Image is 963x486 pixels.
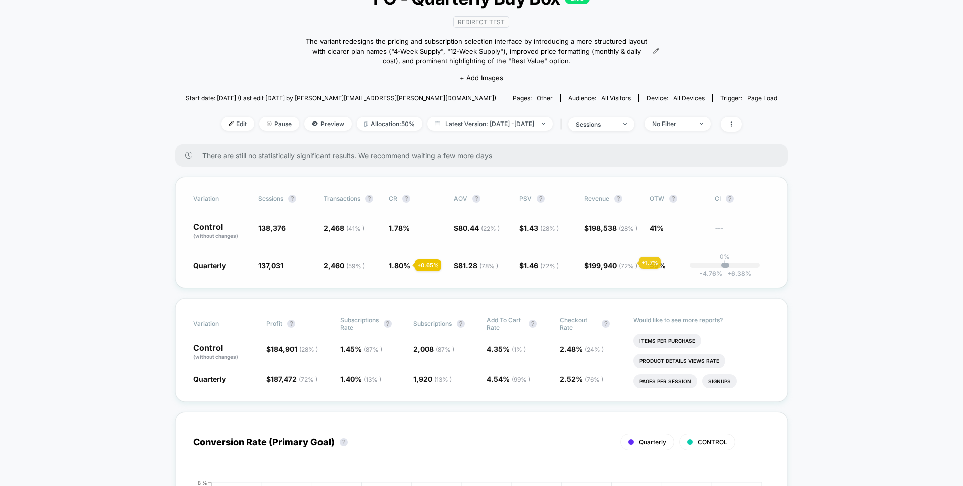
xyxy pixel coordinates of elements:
div: + 0.65 % [415,259,441,271]
span: Subscriptions [413,320,452,327]
button: ? [614,195,622,203]
button: ? [384,320,392,328]
span: 1.45 % [340,345,382,353]
span: 6.38 % [722,270,751,277]
span: ( 22 % ) [481,225,500,232]
span: Device: [638,94,712,102]
span: ( 59 % ) [346,262,365,270]
span: OTW [650,195,705,203]
button: ? [457,320,465,328]
span: ( 72 % ) [540,262,559,270]
span: ( 87 % ) [436,346,454,353]
img: rebalance [364,121,368,127]
span: $ [584,261,637,270]
img: end [700,123,703,125]
span: + [727,270,731,277]
span: $ [519,224,559,232]
p: | [724,260,726,268]
span: ( 24 % ) [585,346,604,353]
span: ( 87 % ) [364,346,382,353]
span: 2,460 [324,261,365,270]
div: Audience: [568,94,631,102]
span: $ [584,224,637,232]
span: ( 13 % ) [434,376,452,383]
span: 199,940 [589,261,637,270]
span: Allocation: 50% [357,117,422,131]
span: 1,920 [413,375,452,383]
span: Quarterly [193,375,226,383]
span: $ [519,261,559,270]
div: Trigger: [720,94,777,102]
span: Checkout Rate [560,316,597,331]
tspan: 8 % [198,479,207,485]
span: Transactions [324,195,360,202]
li: Pages Per Session [633,374,697,388]
span: Page Load [747,94,777,102]
span: 1.78 % [389,224,410,232]
span: Pause [259,117,299,131]
span: ( 72 % ) [299,376,317,383]
img: end [267,121,272,126]
span: CONTROL [698,438,727,446]
span: Preview [304,117,352,131]
span: ( 28 % ) [299,346,318,353]
span: Profit [266,320,282,327]
span: The variant redesigns the pricing and subscription selection interface by introducing a more stru... [304,37,650,66]
p: Control [193,223,248,240]
button: ? [288,195,296,203]
span: 187,472 [271,375,317,383]
button: ? [529,320,537,328]
span: ( 1 % ) [512,346,526,353]
span: (without changes) [193,233,238,239]
span: There are still no statistically significant results. We recommend waiting a few more days [202,151,768,160]
span: $ [454,261,498,270]
span: PSV [519,195,532,202]
span: 81.28 [458,261,498,270]
span: ( 72 % ) [619,262,637,270]
span: --- [715,225,770,240]
span: -4.76 % [700,270,722,277]
p: Control [193,344,256,361]
span: 184,901 [271,345,318,353]
span: Add To Cart Rate [487,316,524,331]
span: Quarterly [193,261,226,270]
button: ? [669,195,677,203]
span: Edit [221,117,254,131]
span: (without changes) [193,354,238,360]
button: ? [287,320,295,328]
span: Latest Version: [DATE] - [DATE] [427,117,553,131]
span: 4.35 % [487,345,526,353]
p: Would like to see more reports? [633,316,770,324]
span: 80.44 [458,224,500,232]
span: ( 99 % ) [512,376,530,383]
div: Pages: [513,94,553,102]
span: + Add Images [460,74,503,82]
li: Product Details Views Rate [633,354,725,368]
button: ? [537,195,545,203]
span: 41% [650,224,664,232]
span: Variation [193,195,248,203]
span: 137,031 [258,261,283,270]
span: CR [389,195,397,202]
div: sessions [576,120,616,128]
span: Sessions [258,195,283,202]
span: 59% [650,261,666,270]
span: ( 41 % ) [346,225,364,232]
span: other [537,94,553,102]
button: ? [472,195,480,203]
span: All Visitors [601,94,631,102]
img: calendar [435,121,440,126]
span: 1.40 % [340,375,381,383]
span: CI [715,195,770,203]
li: Signups [702,374,737,388]
span: $ [266,375,317,383]
span: Subscriptions Rate [340,316,379,331]
span: 2.52 % [560,375,603,383]
span: 1.43 [524,224,559,232]
span: 2.48 % [560,345,604,353]
span: | [558,117,568,132]
span: AOV [454,195,467,202]
span: ( 78 % ) [479,262,498,270]
span: 2,008 [413,345,454,353]
span: 198,538 [589,224,637,232]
